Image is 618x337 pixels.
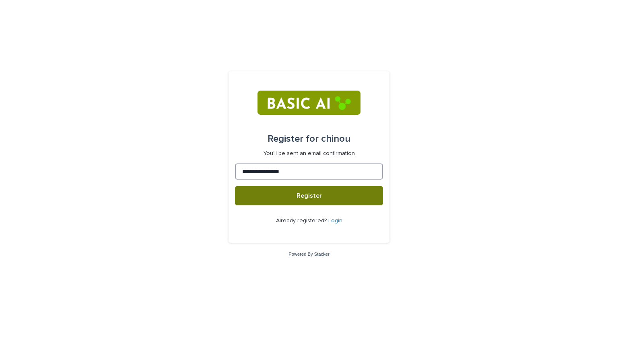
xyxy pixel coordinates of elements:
div: chinou [268,128,350,150]
button: Register [235,186,383,205]
a: Powered By Stacker [288,252,329,256]
span: Register for [268,134,319,144]
span: Already registered? [276,218,328,223]
span: Register [297,192,322,199]
img: RtIB8pj2QQiOZo6waziI [257,91,360,115]
p: You'll be sent an email confirmation [264,150,355,157]
a: Login [328,218,342,223]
